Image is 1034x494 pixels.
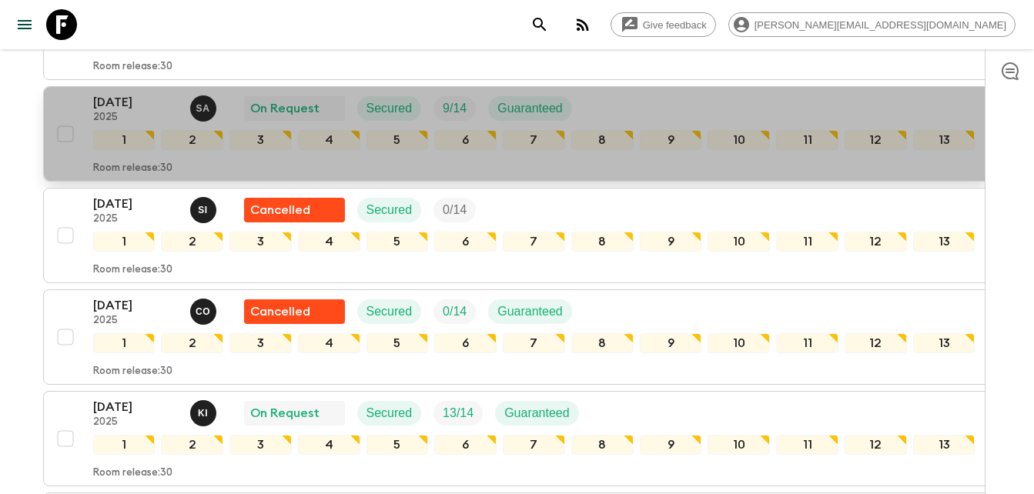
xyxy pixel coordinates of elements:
div: 2 [161,130,223,150]
button: [DATE]2025Samir AchahriOn RequestSecuredTrip FillGuaranteed12345678910111213Room release:30 [43,86,992,182]
div: 4 [298,130,360,150]
span: Said Isouktan [190,202,219,214]
p: Secured [366,201,413,219]
div: 2 [161,435,223,455]
div: 12 [845,333,907,353]
div: 8 [571,435,634,455]
div: 10 [708,232,770,252]
p: Secured [366,302,413,321]
button: SI [190,197,219,223]
div: Secured [357,198,422,222]
button: menu [9,9,40,40]
p: [DATE] [93,398,178,416]
p: 13 / 14 [443,404,473,422]
p: K I [198,407,208,419]
div: 4 [298,435,360,455]
div: Secured [357,96,422,121]
div: 11 [776,435,838,455]
div: 3 [229,232,292,252]
p: 9 / 14 [443,99,467,118]
span: Samir Achahri [190,100,219,112]
div: 1 [93,333,156,353]
div: 9 [640,130,702,150]
p: [DATE] [93,93,178,112]
p: C O [196,305,210,318]
p: Cancelled [250,302,310,321]
div: 9 [640,232,702,252]
div: Trip Fill [433,198,476,222]
div: 3 [229,333,292,353]
button: SA [190,95,219,122]
div: 4 [298,232,360,252]
div: 8 [571,232,634,252]
div: 5 [366,130,429,150]
p: On Request [250,404,320,422]
button: search adventures [524,9,555,40]
p: Room release: 30 [93,61,172,73]
p: Guaranteed [497,302,563,321]
p: 2025 [93,213,178,225]
p: Room release: 30 [93,365,172,378]
div: 3 [229,130,292,150]
div: 5 [366,435,429,455]
div: 10 [708,130,770,150]
div: 10 [708,435,770,455]
div: 13 [913,232,975,252]
button: [DATE]2025Khaled IngriouiOn RequestSecuredTrip FillGuaranteed12345678910111213Room release:30 [43,391,992,486]
div: Secured [357,299,422,324]
p: 2025 [93,112,178,124]
div: 13 [913,333,975,353]
div: 8 [571,130,634,150]
div: 13 [913,130,975,150]
button: CO [190,299,219,325]
button: [DATE]2025Said IsouktanFlash Pack cancellationSecuredTrip Fill12345678910111213Room release:30 [43,188,992,283]
div: Flash Pack cancellation [244,198,345,222]
div: 11 [776,130,838,150]
div: Flash Pack cancellation [244,299,345,324]
p: Secured [366,404,413,422]
div: 6 [434,130,497,150]
div: 9 [640,333,702,353]
p: On Request [250,99,320,118]
button: KI [190,400,219,426]
div: 1 [93,435,156,455]
p: Secured [366,99,413,118]
div: 6 [434,333,497,353]
div: 1 [93,232,156,252]
p: 0 / 14 [443,302,467,321]
div: 12 [845,130,907,150]
p: Cancelled [250,201,310,219]
div: 3 [229,435,292,455]
div: 12 [845,435,907,455]
span: [PERSON_NAME][EMAIL_ADDRESS][DOMAIN_NAME] [746,19,1015,31]
p: Room release: 30 [93,162,172,175]
span: Khaled Ingrioui [190,405,219,417]
div: 5 [366,333,429,353]
div: 7 [503,435,565,455]
span: Chama Ouammi [190,303,219,315]
div: 11 [776,333,838,353]
div: 5 [366,232,429,252]
div: 2 [161,333,223,353]
div: 13 [913,435,975,455]
a: Give feedback [611,12,716,37]
button: [DATE]2025Chama OuammiFlash Pack cancellationSecuredTrip FillGuaranteed12345678910111213Room rele... [43,289,992,385]
div: 4 [298,333,360,353]
div: 11 [776,232,838,252]
p: S I [198,204,208,216]
p: 2025 [93,315,178,327]
div: Trip Fill [433,401,483,426]
p: [DATE] [93,195,178,213]
p: Guaranteed [497,99,563,118]
span: Give feedback [634,19,715,31]
div: Trip Fill [433,299,476,324]
div: [PERSON_NAME][EMAIL_ADDRESS][DOMAIN_NAME] [728,12,1016,37]
p: Room release: 30 [93,467,172,479]
p: S A [196,102,210,115]
div: 1 [93,130,156,150]
p: Guaranteed [504,404,570,422]
div: 7 [503,232,565,252]
div: 8 [571,333,634,353]
div: 7 [503,130,565,150]
div: Secured [357,401,422,426]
